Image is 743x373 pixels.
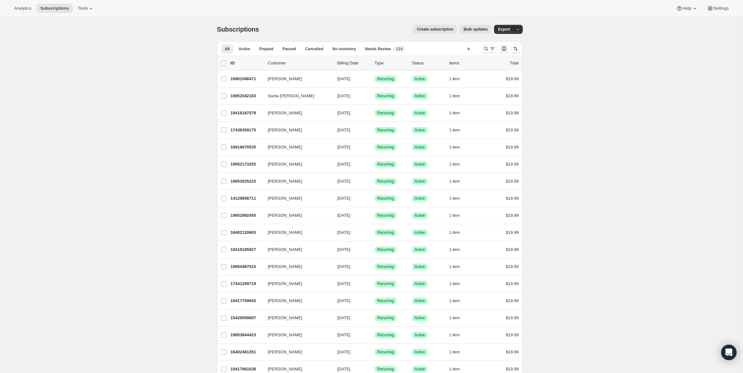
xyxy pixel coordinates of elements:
span: Recurring [377,298,394,303]
span: [PERSON_NAME] [268,315,302,321]
button: [PERSON_NAME] [264,227,328,238]
span: [PERSON_NAME] [268,332,302,338]
span: $19.99 [506,179,519,184]
span: $19.99 [506,196,519,201]
span: [DATE] [337,76,351,81]
div: 19952992455[PERSON_NAME][DATE]SuccessRecurringSuccessActive1 item$19.99 [231,211,519,220]
div: Type [375,60,407,66]
span: Recurring [377,196,394,201]
span: Tools [78,6,88,11]
span: 1 item [449,145,460,150]
span: Needs Review [365,46,391,52]
span: 1 item [449,281,460,286]
span: 114 [396,46,402,52]
button: 1 item [449,330,467,340]
p: 19418185927 [231,246,263,253]
span: $19.99 [506,162,519,167]
button: [PERSON_NAME] [264,142,328,152]
button: [PERSON_NAME] [264,262,328,272]
button: 1 item [449,91,467,100]
button: 1 item [449,126,467,135]
span: Active [415,196,425,201]
div: Items [449,60,482,66]
span: Active [415,349,425,355]
button: 1 item [449,245,467,254]
button: Subscriptions [36,4,73,13]
span: Active [415,230,425,235]
span: Active [415,110,425,116]
p: 19416187079 [231,110,263,116]
button: [PERSON_NAME] [264,108,328,118]
span: $19.99 [506,230,519,235]
span: [PERSON_NAME] [268,195,302,202]
button: [PERSON_NAME] [264,176,328,186]
span: [DATE] [337,315,351,320]
p: 16402120903 [231,229,263,236]
span: [PERSON_NAME] [268,366,302,372]
button: 1 item [449,296,467,305]
p: 19954467015 [231,263,263,270]
div: 19952173255[PERSON_NAME][DATE]SuccessRecurringSuccessActive1 item$19.99 [231,160,519,169]
div: 16402120903[PERSON_NAME][DATE]SuccessRecurringSuccessActive1 item$19.99 [231,228,519,237]
span: [PERSON_NAME] [268,246,302,253]
div: IDCustomerBilling DateTypeStatusItemsTotal [231,60,519,66]
button: [PERSON_NAME] [264,159,328,169]
span: 1 item [449,179,460,184]
span: Bulk updates [463,27,488,32]
span: $19.99 [506,332,519,337]
span: $19.99 [506,281,519,286]
button: 1 item [449,348,467,357]
span: Active [415,145,425,150]
span: 1 item [449,110,460,116]
button: 1 item [449,160,467,169]
span: Analytics [14,6,31,11]
div: 18918670535[PERSON_NAME][DATE]SuccessRecurringSuccessActive1 item$19.99 [231,143,519,152]
button: [PERSON_NAME] [264,210,328,221]
span: Settings [713,6,729,11]
span: Active [415,179,425,184]
button: 1 item [449,143,467,152]
span: Active [415,213,425,218]
span: 1 item [449,230,460,235]
p: Total [510,60,518,66]
span: Recurring [377,367,394,372]
span: Paused [282,46,296,52]
span: Recurring [377,247,394,252]
span: Recurring [377,179,394,184]
span: Create subscription [417,27,453,32]
span: Recurring [377,230,394,235]
span: Recurring [377,315,394,320]
div: 19952042183Santa [PERSON_NAME][DATE]SuccessRecurringSuccessActive1 item$19.99 [231,91,519,100]
span: Recurring [377,145,394,150]
span: $19.99 [506,247,519,252]
span: [DATE] [337,93,351,98]
div: 16402481351[PERSON_NAME][DATE]SuccessRecurringSuccessActive1 item$19.99 [231,348,519,357]
p: 19417759943 [231,298,263,304]
div: 19953844423[PERSON_NAME][DATE]SuccessRecurringSuccessActive1 item$19.99 [231,330,519,340]
span: 1 item [449,128,460,133]
span: $19.99 [506,367,519,371]
p: 16402481351 [231,349,263,355]
span: Active [415,315,425,320]
span: Active [415,332,425,338]
button: 1 item [449,262,467,271]
span: [DATE] [337,110,351,115]
button: [PERSON_NAME] [264,74,328,84]
p: Status [412,60,444,66]
span: Active [415,367,425,372]
span: Recurring [377,93,394,99]
span: $19.99 [506,349,519,354]
span: $19.99 [506,298,519,303]
button: [PERSON_NAME] [264,313,328,323]
div: 19953025223[PERSON_NAME][DATE]SuccessRecurringSuccessActive1 item$19.99 [231,177,519,186]
button: [PERSON_NAME] [264,244,328,255]
p: 18918670535 [231,144,263,150]
span: Subscriptions [217,26,259,33]
div: 17441259719[PERSON_NAME][DATE]SuccessRecurringSuccessActive1 item$19.99 [231,279,519,288]
button: 1 item [449,279,467,288]
span: Recurring [377,110,394,116]
button: 1 item [449,74,467,83]
span: Cancelled [305,46,324,52]
button: 1 item [449,228,467,237]
span: [PERSON_NAME] [268,161,302,167]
